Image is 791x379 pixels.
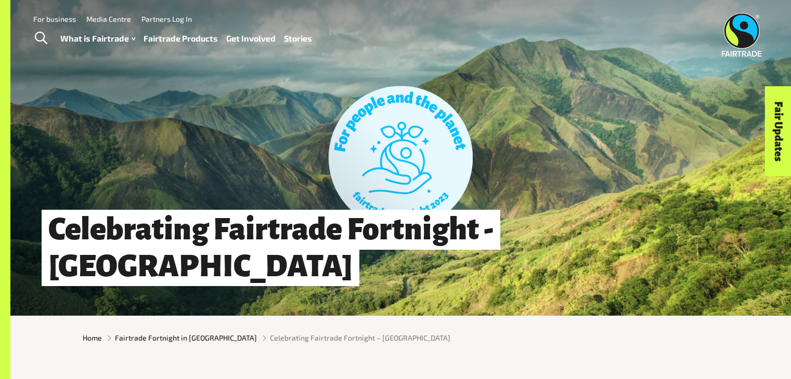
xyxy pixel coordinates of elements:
[284,31,312,46] a: Stories
[115,332,257,343] a: Fairtrade Fortnight in [GEOGRAPHIC_DATA]
[86,15,131,23] a: Media Centre
[722,13,762,57] img: Fairtrade Australia New Zealand logo
[83,332,102,343] a: Home
[33,15,76,23] a: For business
[60,31,135,46] a: What is Fairtrade
[270,332,450,343] span: Celebrating Fairtrade Fortnight – [GEOGRAPHIC_DATA]
[42,210,500,286] h1: Celebrating Fairtrade Fortnight - [GEOGRAPHIC_DATA]
[141,15,192,23] a: Partners Log In
[144,31,218,46] a: Fairtrade Products
[28,25,54,51] a: Toggle Search
[226,31,276,46] a: Get Involved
